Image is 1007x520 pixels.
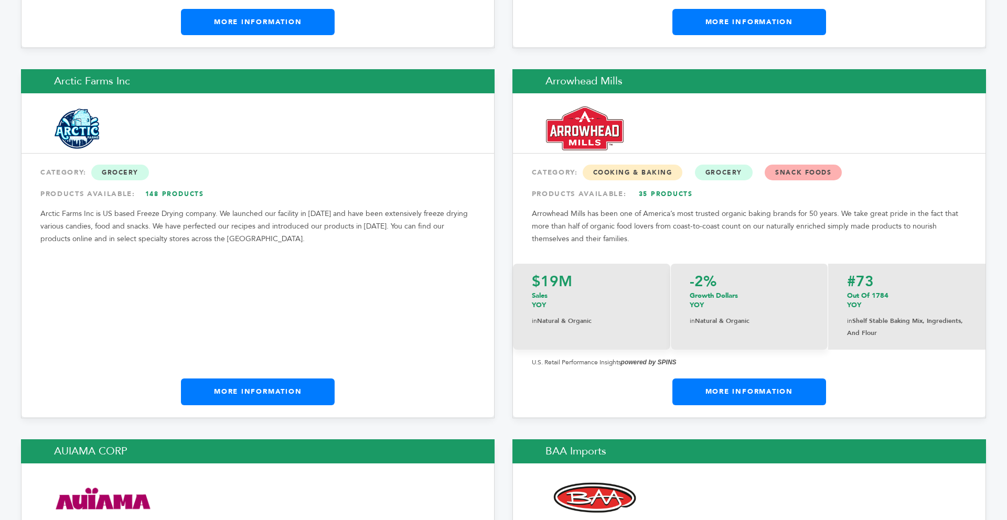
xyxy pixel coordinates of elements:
img: Arrowhead Mills [546,106,624,151]
h2: Arctic Farms Inc [21,69,495,93]
div: PRODUCTS AVAILABLE: [40,185,475,203]
p: Natural & Organic [690,315,809,327]
p: -2% [690,274,809,289]
a: 148 Products [138,185,211,203]
div: CATEGORY: [532,163,967,182]
p: #73 [847,274,967,289]
img: AUIAMA CORP [55,481,152,516]
img: BAA Imports [546,481,643,516]
a: 35 Products [629,185,702,203]
p: Shelf Stable Baking Mix, Ingredients, and Flour [847,315,967,339]
strong: powered by SPINS [621,359,677,366]
span: Grocery [695,165,753,180]
span: Snack Foods [765,165,842,180]
span: YOY [847,300,861,310]
p: Natural & Organic [532,315,651,327]
h2: Arrowhead Mills [512,69,986,93]
div: CATEGORY: [40,163,475,182]
p: Growth Dollars [690,291,809,310]
span: Grocery [91,165,149,180]
a: More Information [672,378,826,405]
span: in [847,317,852,325]
p: Arrowhead Mills has been one of America’s most trusted organic baking brands for 50 years. We tak... [532,208,967,245]
h2: AUIAMA CORP [21,439,495,463]
span: YOY [532,300,546,310]
img: Arctic Farms Inc [55,106,99,151]
a: More Information [672,9,826,35]
a: More Information [181,378,335,405]
a: More Information [181,9,335,35]
p: Out of 1784 [847,291,967,310]
span: YOY [690,300,704,310]
p: $19M [532,274,651,289]
p: Arctic Farms Inc is US based Freeze Drying company. We launched our facility in [DATE] and have b... [40,208,475,245]
h2: BAA Imports [512,439,986,463]
span: Cooking & Baking [583,165,683,180]
span: in [532,317,537,325]
div: PRODUCTS AVAILABLE: [532,185,967,203]
span: in [690,317,695,325]
p: U.S. Retail Performance Insights [532,356,967,369]
p: Sales [532,291,651,310]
